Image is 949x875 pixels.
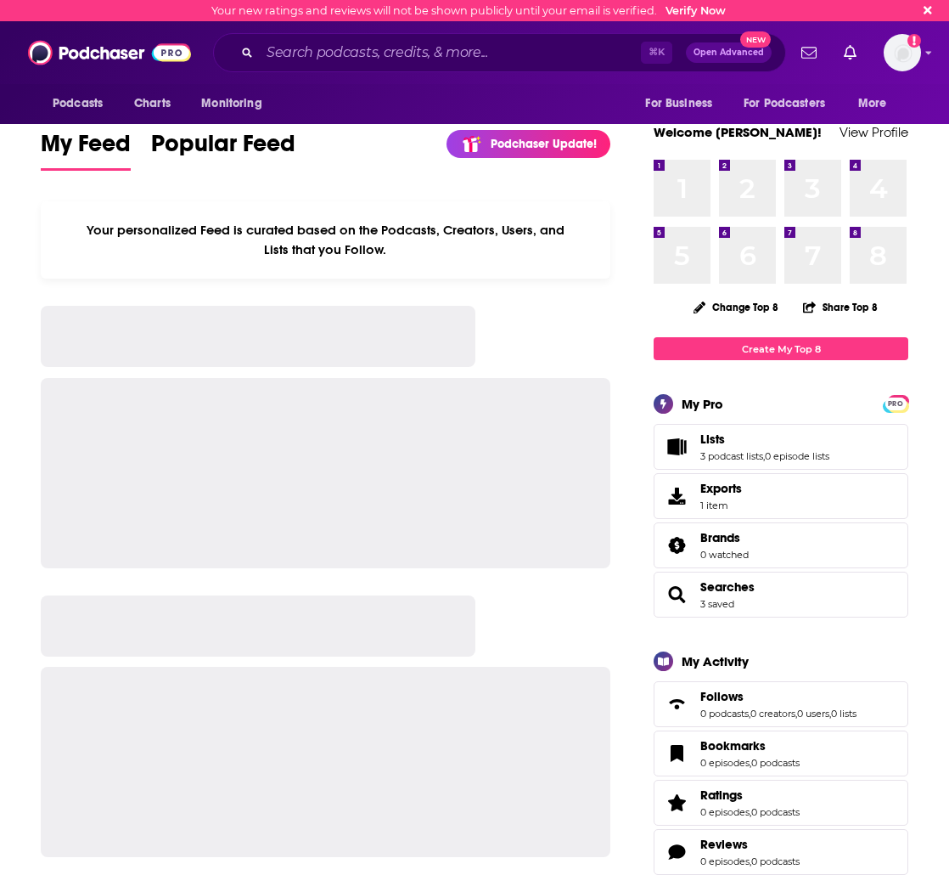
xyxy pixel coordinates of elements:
[858,92,887,116] span: More
[750,806,751,818] span: ,
[884,34,921,71] img: User Profile
[41,129,131,171] a: My Feed
[795,708,797,720] span: ,
[654,829,908,875] span: Reviews
[665,4,726,17] a: Verify Now
[654,731,908,776] span: Bookmarks
[654,522,908,568] span: Brands
[660,533,693,557] a: Brands
[700,855,750,867] a: 0 episodes
[260,39,641,66] input: Search podcasts, credits, & more...
[700,579,755,595] a: Searches
[733,87,850,120] button: open menu
[837,38,863,67] a: Show notifications dropdown
[683,296,789,318] button: Change Top 8
[700,787,800,803] a: Ratings
[885,397,906,409] a: PRO
[682,396,723,412] div: My Pro
[633,87,733,120] button: open menu
[907,34,921,48] svg: Email not verified
[41,87,125,120] button: open menu
[641,42,672,64] span: ⌘ K
[686,42,772,63] button: Open AdvancedNew
[645,92,712,116] span: For Business
[700,530,749,545] a: Brands
[211,4,726,17] div: Your new ratings and reviews will not be shown publicly until your email is verified.
[151,129,295,171] a: Popular Feed
[750,708,795,720] a: 0 creators
[751,855,800,867] a: 0 podcasts
[660,840,693,864] a: Reviews
[749,708,750,720] span: ,
[884,34,921,71] span: Logged in as charlottestone
[700,549,749,561] a: 0 watched
[750,855,751,867] span: ,
[846,87,908,120] button: open menu
[700,689,744,704] span: Follows
[654,780,908,826] span: Ratings
[660,484,693,508] span: Exports
[660,583,693,607] a: Searches
[654,424,908,470] span: Lists
[700,500,742,511] span: 1 item
[829,708,831,720] span: ,
[123,87,181,120] a: Charts
[151,129,295,168] span: Popular Feed
[802,291,879,324] button: Share Top 8
[682,653,749,669] div: My Activity
[700,450,763,462] a: 3 podcast lists
[654,681,908,727] span: Follows
[700,432,725,447] span: Lists
[797,708,829,720] a: 0 users
[700,837,748,852] span: Reviews
[213,33,786,72] div: Search podcasts, credits, & more...
[134,92,171,116] span: Charts
[700,481,742,496] span: Exports
[41,129,131,168] span: My Feed
[700,689,856,704] a: Follows
[693,48,764,57] span: Open Advanced
[654,124,822,140] a: Welcome [PERSON_NAME]!
[660,791,693,815] a: Ratings
[744,92,825,116] span: For Podcasters
[750,757,751,769] span: ,
[700,598,734,610] a: 3 saved
[740,31,771,48] span: New
[884,34,921,71] button: Show profile menu
[751,757,800,769] a: 0 podcasts
[700,787,743,803] span: Ratings
[660,435,693,459] a: Lists
[700,806,750,818] a: 0 episodes
[660,742,693,765] a: Bookmarks
[839,124,908,140] a: View Profile
[765,450,829,462] a: 0 episode lists
[53,92,103,116] span: Podcasts
[700,757,750,769] a: 0 episodes
[763,450,765,462] span: ,
[28,37,191,69] img: Podchaser - Follow, Share and Rate Podcasts
[831,708,856,720] a: 0 lists
[491,137,597,151] p: Podchaser Update!
[700,432,829,447] a: Lists
[885,398,906,410] span: PRO
[654,337,908,360] a: Create My Top 8
[700,837,800,852] a: Reviews
[700,708,749,720] a: 0 podcasts
[41,201,610,279] div: Your personalized Feed is curated based on the Podcasts, Creators, Users, and Lists that you Follow.
[654,473,908,519] a: Exports
[700,530,740,545] span: Brands
[201,92,261,116] span: Monitoring
[700,738,800,754] a: Bookmarks
[700,738,766,754] span: Bookmarks
[751,806,800,818] a: 0 podcasts
[189,87,284,120] button: open menu
[795,38,823,67] a: Show notifications dropdown
[654,572,908,618] span: Searches
[660,692,693,716] a: Follows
